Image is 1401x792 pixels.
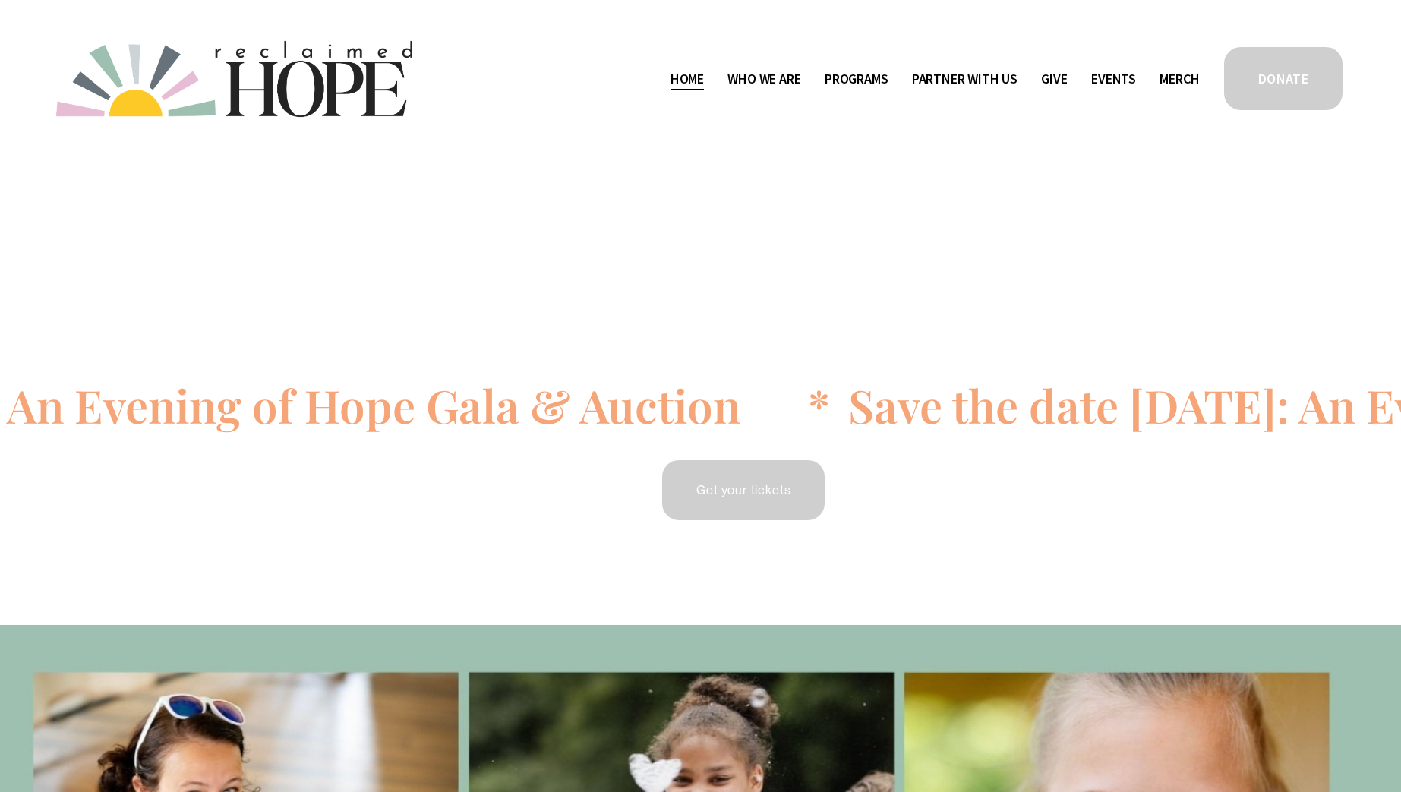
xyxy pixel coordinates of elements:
[825,67,888,91] a: folder dropdown
[825,68,888,90] span: Programs
[660,458,827,522] a: Get your tickets
[1160,67,1199,91] a: Merch
[1222,45,1345,112] a: DONATE
[912,68,1018,90] span: Partner With Us
[727,67,800,91] a: folder dropdown
[727,68,800,90] span: Who We Are
[1041,67,1067,91] a: Give
[671,67,704,91] a: Home
[1091,67,1136,91] a: Events
[912,67,1018,91] a: folder dropdown
[56,41,412,118] img: Reclaimed Hope Initiative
